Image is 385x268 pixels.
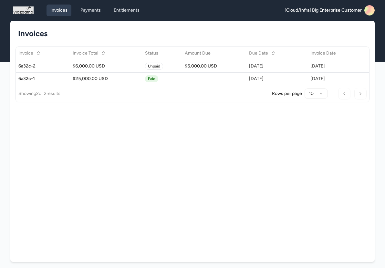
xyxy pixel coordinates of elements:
[73,50,98,57] span: Invoice Total
[308,47,360,60] th: Invoice Date
[245,47,280,59] button: Due Date
[285,7,362,14] span: [Cloud/Infra] Big Enterprise Customer
[110,5,143,16] a: Entitlements
[18,50,33,57] span: Invoice
[47,5,71,16] a: Invoices
[310,76,358,82] div: [DATE]
[249,76,305,82] div: [DATE]
[249,63,305,69] div: [DATE]
[73,76,140,82] div: $25,000.00 USD
[145,63,163,70] span: Unpaid
[77,5,105,16] a: Payments
[13,5,34,15] img: logo_1757534123.png
[73,63,140,69] div: $6,000.00 USD
[249,50,268,57] span: Due Date
[285,5,375,15] a: [Cloud/Infra] Big Enterprise Customer
[18,76,68,82] div: 6a32c-1
[15,47,45,59] button: Invoice
[18,63,68,69] div: 6a32c-2
[69,47,110,59] button: Invoice Total
[182,47,246,60] th: Amount Due
[142,47,182,60] th: Status
[18,28,362,39] h1: Invoices
[185,63,244,69] div: $6,000.00 USD
[18,90,60,97] p: Showing 2 of 2 results
[272,90,302,97] p: Rows per page
[145,75,158,82] span: Paid
[310,63,358,69] div: [DATE]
